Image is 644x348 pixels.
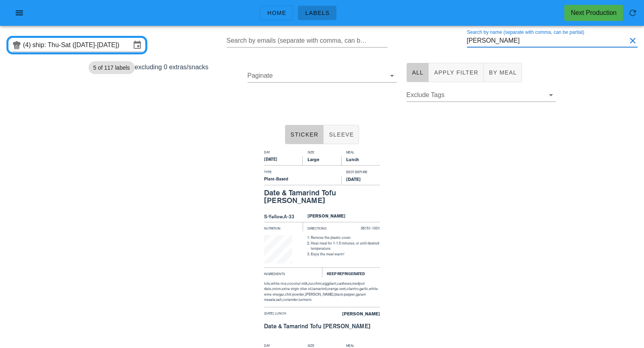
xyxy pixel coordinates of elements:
label: Search by name (separate with comma, can be partial) [467,29,584,35]
span: chili powder, [285,292,305,296]
span: coriander, [283,298,299,302]
span: onion, [272,287,282,291]
span: white wine vinegar, [264,287,378,296]
div: S-Yellow.A-33 [264,213,303,222]
div: Date & Tamarind Tofu [PERSON_NAME] [264,323,380,329]
button: Apply Filter [429,63,483,82]
div: [DATE] [341,176,380,185]
span: [PERSON_NAME], [305,292,334,296]
div: Nutrition [264,222,303,232]
div: excluding 0 extras/snacks [84,58,243,115]
button: All [407,63,429,82]
span: 5 of 117 labels [93,61,130,74]
a: Home [260,6,293,20]
div: Plant-Based [264,176,341,185]
span: white rice, [271,282,287,286]
li: Remove the plastic cover. [311,235,380,241]
span: Labels [305,10,330,16]
span: orange zest, [327,287,347,291]
span: Home [267,10,286,16]
span: garlic, [359,287,369,291]
div: (4) [23,41,33,49]
div: Paginate [248,69,397,82]
button: Sticker [285,125,324,144]
button: Sleeve [324,125,359,144]
div: [PERSON_NAME] [303,213,380,222]
div: Best Before [341,170,380,176]
span: Sticker [290,131,319,138]
div: Directions [303,222,341,232]
span: Sleeve [328,131,354,138]
span: extra virgin olive oil, [282,287,312,291]
div: Day [264,150,303,157]
span: 36151-1001 [361,226,380,230]
div: [PERSON_NAME] [322,311,380,320]
button: Clear Search by name (separate with comma, can be partial) [628,36,638,46]
a: Labels [298,6,336,20]
span: black pepper, [334,292,356,296]
div: Lunch [341,157,380,166]
div: Next Production [571,8,617,18]
span: turmeric [299,298,312,302]
span: All [412,69,424,76]
div: Size [303,150,341,157]
span: coconut milk, [287,282,308,286]
div: [DATE] [264,157,303,166]
div: Ingredients [264,267,322,277]
li: Heat meal for 1-1.5 minutes, or until desired temperature. [311,241,380,252]
span: By Meal [489,69,517,76]
span: Apply Filter [433,69,478,76]
div: Exclude Tags [407,89,556,101]
li: Enjoy the meal warm! [311,252,380,257]
span: eggplant, [322,282,337,286]
span: cilantro, [347,287,359,291]
button: By Meal [484,63,522,82]
span: cashews, [337,282,352,286]
span: tamarind, [312,287,327,291]
span: salt, [276,298,283,302]
div: [DATE] lunch [264,311,322,320]
div: Large [303,157,341,166]
div: Date & Tamarind Tofu [PERSON_NAME] [264,189,380,205]
span: tofu, [264,282,271,286]
div: Type [264,170,341,176]
span: zucchini, [308,282,322,286]
div: Keep Refrigerated [322,267,380,277]
div: Meal [341,150,380,157]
